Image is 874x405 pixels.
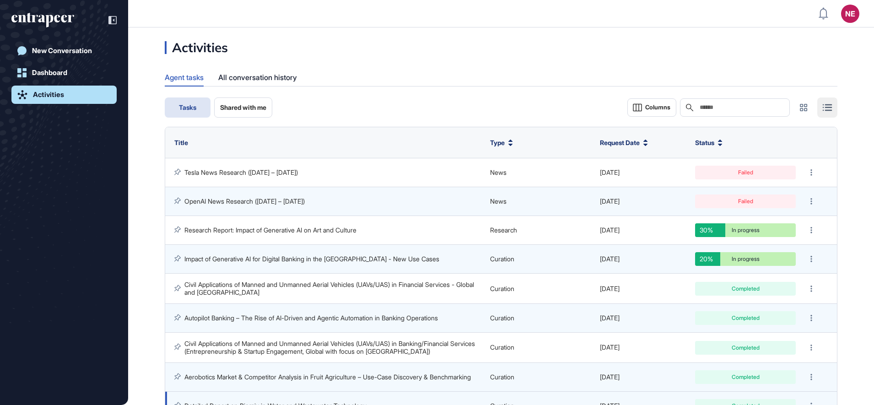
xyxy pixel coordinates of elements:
span: Curation [490,373,514,381]
span: [DATE] [600,197,620,205]
button: Tasks [165,97,210,118]
a: Autopilot Banking – The Rise of AI-Driven and Agentic Automation in Banking Operations [184,314,438,322]
a: New Conversation [11,42,117,60]
span: [DATE] [600,314,620,322]
div: 20% [695,252,720,266]
div: All conversation history [218,69,297,86]
button: NE [841,5,859,23]
a: Impact of Generative AI for Digital Banking in the [GEOGRAPHIC_DATA] - New Use Cases [184,255,439,263]
div: In progress [702,256,789,262]
a: Dashboard [11,64,117,82]
button: Columns [627,98,676,117]
span: Status [695,139,714,147]
button: Request Date [600,139,648,147]
span: [DATE] [600,226,620,234]
span: [DATE] [600,168,620,176]
div: In progress [702,227,789,233]
div: Activities [165,41,228,54]
a: Civil Applications of Manned and Unmanned Aerial Vehicles (UAVs/UAS) in Financial Services - Glob... [184,281,476,296]
div: Completed [702,374,789,380]
span: Research [490,226,517,234]
span: News [490,197,507,205]
span: Shared with me [220,104,266,111]
div: Activities [33,91,64,99]
span: Title [174,139,188,146]
span: Curation [490,343,514,351]
span: [DATE] [600,285,620,292]
span: Tasks [179,104,196,111]
div: entrapeer-logo [11,13,74,27]
a: Activities [11,86,117,104]
span: Type [490,139,505,147]
span: Request Date [600,139,640,147]
span: [DATE] [600,343,620,351]
div: New Conversation [32,47,92,55]
span: Curation [490,285,514,292]
div: Failed [702,199,789,204]
button: Type [490,139,513,147]
button: Shared with me [214,97,272,118]
div: Dashboard [32,69,67,77]
a: Civil Applications of Manned and Unmanned Aerial Vehicles (UAVs/UAS) in Banking/Financial Service... [184,340,477,355]
span: [DATE] [600,373,620,381]
a: Research Report: Impact of Generative AI on Art and Culture [184,226,356,234]
div: Failed [702,170,789,175]
div: Completed [702,315,789,321]
div: Completed [702,286,789,292]
a: Tesla News Research ([DATE] – [DATE]) [184,168,298,176]
span: Columns [645,104,670,111]
span: [DATE] [600,255,620,263]
span: Curation [490,314,514,322]
span: Curation [490,255,514,263]
a: Aerobotics Market & Competitor Analysis in Fruit Agriculture – Use-Case Discovery & Benchmarking [184,373,471,381]
div: Completed [702,345,789,351]
a: OpenAI News Research ([DATE] – [DATE]) [184,197,305,205]
span: News [490,168,507,176]
div: 30% [695,223,725,237]
div: Agent tasks [165,69,204,86]
button: Status [695,139,723,147]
